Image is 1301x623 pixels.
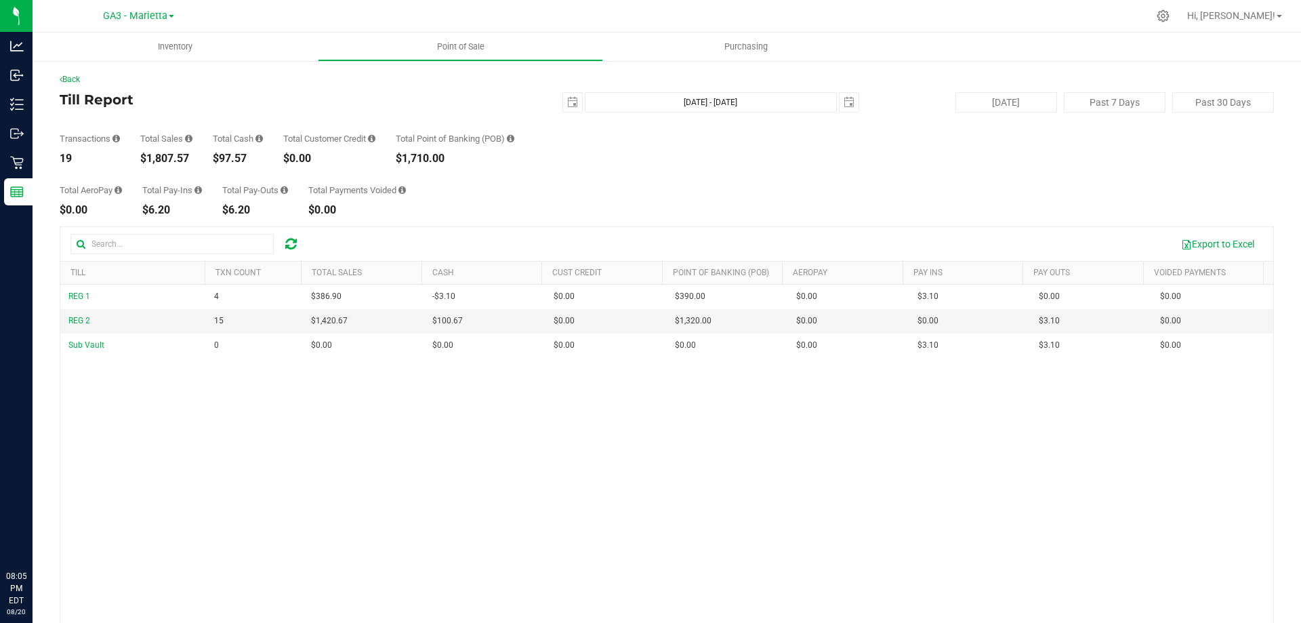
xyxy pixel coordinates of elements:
[917,339,938,352] span: $3.10
[1064,92,1165,113] button: Past 7 Days
[283,134,375,143] div: Total Customer Credit
[10,127,24,140] inline-svg: Outbound
[675,339,696,352] span: $0.00
[1154,268,1226,277] a: Voided Payments
[60,92,464,107] h4: Till Report
[675,290,705,303] span: $390.00
[10,98,24,111] inline-svg: Inventory
[140,134,192,143] div: Total Sales
[552,268,602,277] a: Cust Credit
[60,75,80,84] a: Back
[1172,92,1274,113] button: Past 30 Days
[214,290,219,303] span: 4
[311,290,342,303] span: $386.90
[396,153,514,164] div: $1,710.00
[255,134,263,143] i: Sum of all successful, non-voided cash payment transaction amounts (excluding tips and transactio...
[673,268,769,277] a: Point of Banking (POB)
[308,186,406,195] div: Total Payments Voided
[917,315,938,327] span: $0.00
[396,134,514,143] div: Total Point of Banking (POB)
[33,33,318,61] a: Inventory
[1039,290,1060,303] span: $0.00
[1033,268,1070,277] a: Pay Outs
[214,315,224,327] span: 15
[60,186,122,195] div: Total AeroPay
[1160,315,1181,327] span: $0.00
[840,93,859,112] span: select
[1187,10,1275,21] span: Hi, [PERSON_NAME]!
[1172,233,1263,256] button: Export to Excel
[308,205,406,216] div: $0.00
[68,340,104,350] span: Sub Vault
[10,68,24,82] inline-svg: Inbound
[563,93,582,112] span: select
[70,268,85,277] a: Till
[312,268,362,277] a: Total Sales
[675,315,711,327] span: $1,320.00
[793,268,827,277] a: AeroPay
[507,134,514,143] i: Sum of the successful, non-voided point-of-banking payment transaction amounts, both via payment ...
[10,156,24,169] inline-svg: Retail
[311,339,332,352] span: $0.00
[103,10,167,22] span: GA3 - Marietta
[432,268,454,277] a: Cash
[554,290,575,303] span: $0.00
[222,186,288,195] div: Total Pay-Outs
[70,234,274,254] input: Search...
[68,316,90,325] span: REG 2
[796,339,817,352] span: $0.00
[955,92,1057,113] button: [DATE]
[554,315,575,327] span: $0.00
[432,315,463,327] span: $100.67
[60,153,120,164] div: 19
[10,185,24,199] inline-svg: Reports
[281,186,288,195] i: Sum of all cash pay-outs removed from tills within the date range.
[432,339,453,352] span: $0.00
[213,134,263,143] div: Total Cash
[1155,9,1172,22] div: Manage settings
[14,515,54,555] iframe: Resource center
[917,290,938,303] span: $3.10
[185,134,192,143] i: Sum of all successful, non-voided payment transaction amounts (excluding tips and transaction fee...
[140,41,211,53] span: Inventory
[142,186,202,195] div: Total Pay-Ins
[706,41,786,53] span: Purchasing
[140,153,192,164] div: $1,807.57
[60,205,122,216] div: $0.00
[142,205,202,216] div: $6.20
[318,33,603,61] a: Point of Sale
[1160,339,1181,352] span: $0.00
[796,315,817,327] span: $0.00
[115,186,122,195] i: Sum of all successful AeroPay payment transaction amounts for all purchases in the date range. Ex...
[68,292,90,301] span: REG 1
[554,339,575,352] span: $0.00
[60,134,120,143] div: Transactions
[368,134,375,143] i: Sum of all successful, non-voided payment transaction amounts using account credit as the payment...
[215,268,261,277] a: TXN Count
[419,41,503,53] span: Point of Sale
[6,607,26,617] p: 08/20
[194,186,202,195] i: Sum of all cash pay-ins added to tills within the date range.
[398,186,406,195] i: Sum of all voided payment transaction amounts (excluding tips and transaction fees) within the da...
[311,315,348,327] span: $1,420.67
[603,33,888,61] a: Purchasing
[1039,339,1060,352] span: $3.10
[222,205,288,216] div: $6.20
[283,153,375,164] div: $0.00
[6,570,26,607] p: 08:05 PM EDT
[432,290,455,303] span: -$3.10
[1160,290,1181,303] span: $0.00
[10,39,24,53] inline-svg: Analytics
[796,290,817,303] span: $0.00
[214,339,219,352] span: 0
[213,153,263,164] div: $97.57
[1039,315,1060,327] span: $3.10
[112,134,120,143] i: Count of all successful payment transactions, possibly including voids, refunds, and cash-back fr...
[913,268,943,277] a: Pay Ins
